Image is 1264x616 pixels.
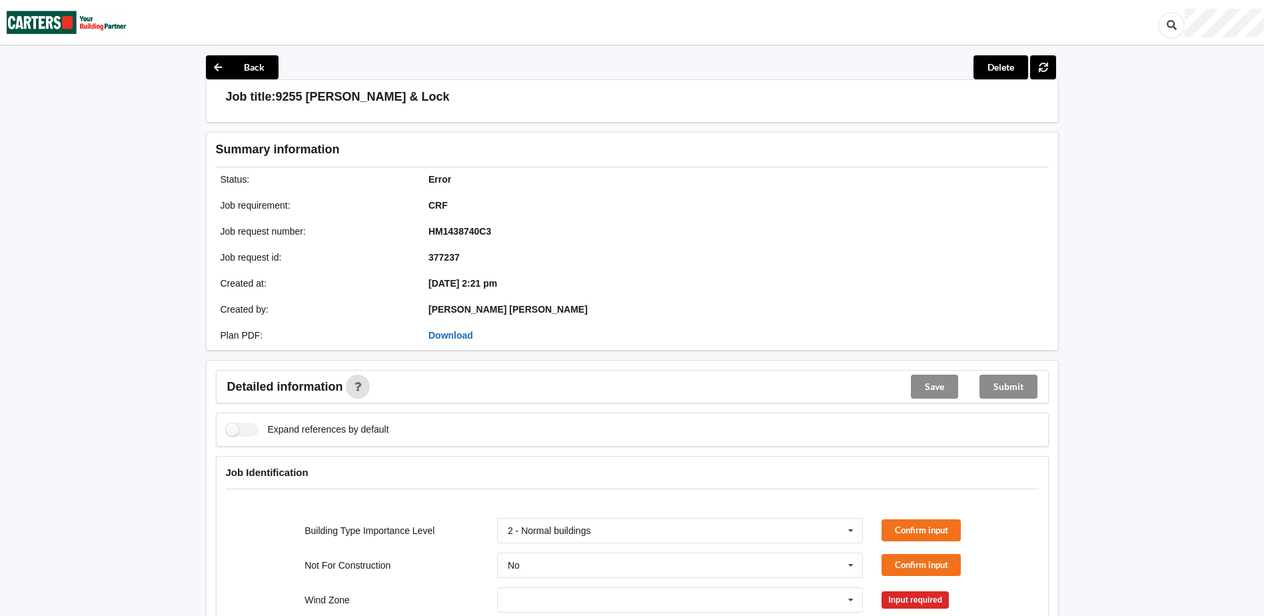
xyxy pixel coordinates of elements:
[226,423,389,437] label: Expand references by default
[305,525,434,536] label: Building Type Importance Level
[211,251,420,264] div: Job request id :
[428,226,491,237] b: HM1438740C3
[508,561,520,570] div: No
[211,173,420,186] div: Status :
[428,278,497,289] b: [DATE] 2:21 pm
[216,142,836,157] h3: Summary information
[227,381,343,393] span: Detailed information
[973,55,1028,79] button: Delete
[428,330,473,341] a: Download
[882,554,961,576] button: Confirm input
[7,1,127,44] img: Carters
[882,519,961,541] button: Confirm input
[882,591,949,609] div: Input required
[428,200,448,211] b: CRF
[1185,9,1264,37] div: User Profile
[428,174,451,185] b: Error
[428,252,460,263] b: 377237
[206,55,279,79] button: Back
[211,303,420,316] div: Created by :
[305,560,390,571] label: Not For Construction
[305,595,350,605] label: Wind Zone
[508,526,591,535] div: 2 - Normal buildings
[276,89,450,105] h3: 9255 [PERSON_NAME] & Lock
[211,199,420,212] div: Job requirement :
[428,304,588,315] b: [PERSON_NAME] [PERSON_NAME]
[211,329,420,342] div: Plan PDF :
[211,225,420,238] div: Job request number :
[226,466,1039,479] h4: Job Identification
[211,277,420,290] div: Created at :
[226,89,276,105] h3: Job title:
